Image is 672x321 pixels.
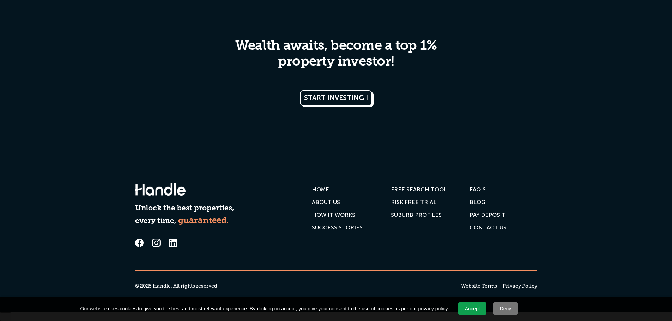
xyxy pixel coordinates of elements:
[312,211,355,218] div: HOW IT WORKS
[235,39,437,69] span: Wealth awaits, become a top 1% property investor!
[470,224,507,231] div: Contact us
[391,209,442,221] a: SUBURB PROFILES
[470,183,486,196] a: FAQ'S
[312,186,329,193] div: HOME
[470,221,507,234] a: Contact us
[80,305,449,312] span: Our website uses cookies to give you the best and most relevant experience. By clicking on accept...
[391,183,447,196] a: FREE SEARCH TOOL
[470,199,486,206] div: Blog
[503,283,537,290] a: Privacy Policy
[391,186,447,193] div: FREE SEARCH TOOL
[391,196,436,209] a: RISK FREE TRIAL
[312,209,355,221] a: HOW IT WORKS
[470,186,486,193] div: FAQ'S
[391,199,436,206] div: RISK FREE TRIAL
[135,205,234,225] strong: Unlock the best properties, every time,
[312,196,340,209] a: ABOUT US
[300,90,372,106] a: START INVESTING !
[312,221,363,234] a: SUCCESS STORIES
[312,199,340,206] div: ABOUT US
[135,282,219,290] div: © 2025 Handle. All rights reserved.
[391,211,442,218] div: SUBURB PROFILES
[312,224,363,231] div: SUCCESS STORIES
[470,196,486,209] a: Blog
[458,302,486,315] a: Accept
[312,183,329,196] a: HOME
[461,283,497,290] a: Website Terms
[493,302,518,315] a: Deny
[178,217,229,225] strong: guaranteed.
[470,211,505,218] div: PAY DEPOSIT
[470,209,505,221] a: PAY DEPOSIT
